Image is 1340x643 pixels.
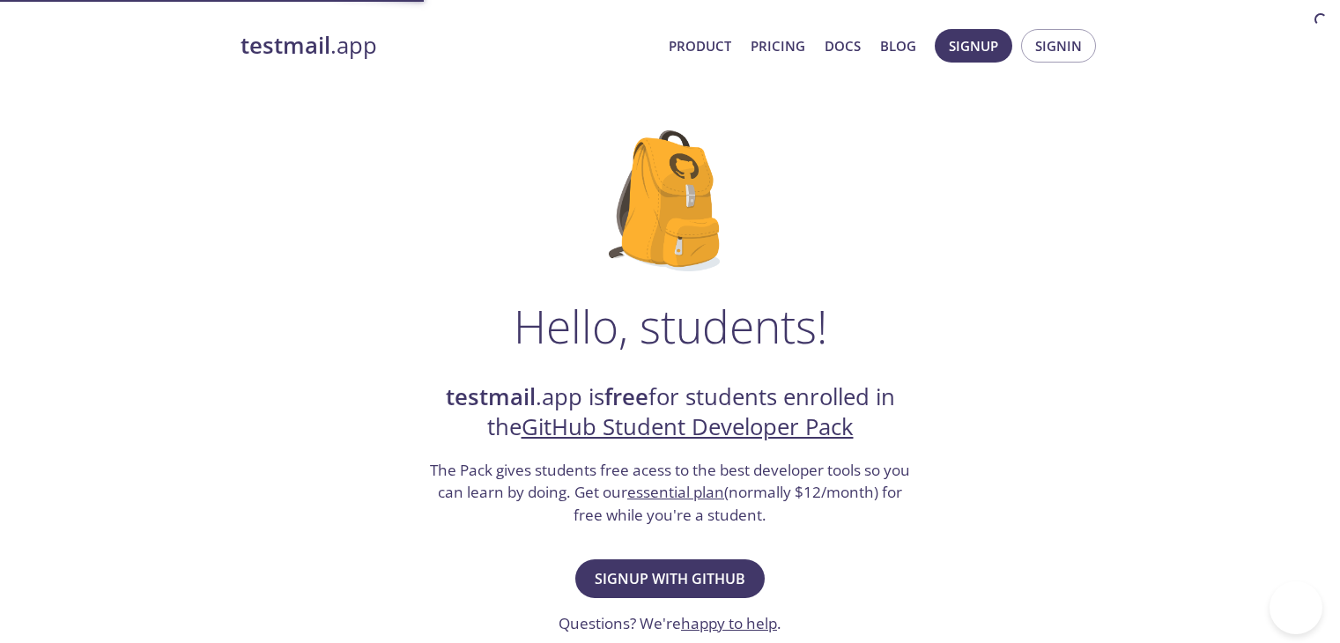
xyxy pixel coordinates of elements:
[428,382,913,443] h2: .app is for students enrolled in the
[1021,29,1096,63] button: Signin
[880,34,916,57] a: Blog
[609,130,731,271] img: github-student-backpack.png
[935,29,1012,63] button: Signup
[241,31,655,61] a: testmail.app
[559,612,781,635] h3: Questions? We're .
[446,381,536,412] strong: testmail
[825,34,861,57] a: Docs
[241,30,330,61] strong: testmail
[751,34,805,57] a: Pricing
[514,299,827,352] h1: Hello, students!
[1035,34,1082,57] span: Signin
[949,34,998,57] span: Signup
[428,459,913,527] h3: The Pack gives students free acess to the best developer tools so you can learn by doing. Get our...
[669,34,731,57] a: Product
[575,559,765,598] button: Signup with GitHub
[627,482,724,502] a: essential plan
[604,381,648,412] strong: free
[595,566,745,591] span: Signup with GitHub
[522,411,854,442] a: GitHub Student Developer Pack
[1270,581,1322,634] iframe: Help Scout Beacon - Open
[681,613,777,633] a: happy to help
